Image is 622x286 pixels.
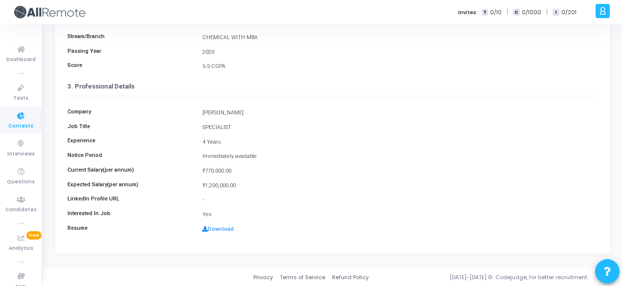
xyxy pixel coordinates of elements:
h6: Score [63,62,198,68]
span: New [26,231,42,240]
h6: Resume [63,225,198,231]
h3: 3. Professional Details [67,83,598,90]
h6: Passing Year [63,48,198,54]
span: 0/1000 [522,8,541,17]
div: [PERSON_NAME] [198,109,602,117]
h6: Company [63,109,198,115]
div: 5.5 CGPA [198,63,602,71]
span: | [507,7,508,17]
h6: Experience [63,137,198,144]
div: - [198,196,602,204]
div: 4 Years [198,138,602,147]
div: Yes [198,211,602,219]
h6: Stream/Branch [63,33,198,40]
label: Invites: [458,8,478,17]
span: 0/10 [490,8,502,17]
a: Terms of Service [280,273,325,282]
div: ₹770,000.00 [198,167,602,176]
h6: Expected Salary(per annum) [63,181,198,188]
span: I [553,9,559,16]
div: CHEMICAL WITH MBA [198,34,602,42]
span: Candidates [5,206,37,214]
span: 0/201 [561,8,577,17]
h6: LinkedIn Profile URL [63,196,198,202]
span: C [513,9,519,16]
span: Interviews [7,150,35,158]
a: Download [202,226,234,232]
a: Privacy [253,273,273,282]
div: SPECIALIST [198,124,602,132]
span: Tests [13,94,28,103]
span: Analytics [9,244,33,253]
a: Refund Policy [332,273,369,282]
div: Immediately available [198,153,602,161]
span: | [546,7,548,17]
div: [DATE]-[DATE] © Codejudge, for better recruitment. [369,273,610,282]
img: logo [12,2,86,22]
h6: Notice Period [63,152,198,158]
span: Questions [7,178,35,186]
span: T [482,9,488,16]
h6: Job Title [63,123,198,130]
div: ₹1,200,000.00 [198,182,602,190]
div: 2020 [198,48,602,57]
span: Dashboard [6,56,36,64]
h6: Interested In Job [63,210,198,217]
h6: Current Salary(per annum) [63,167,198,173]
span: Contests [8,122,33,131]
